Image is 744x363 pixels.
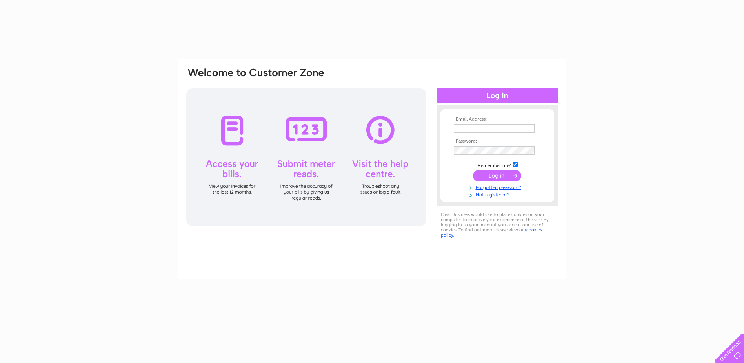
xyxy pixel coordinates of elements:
[441,227,542,238] a: cookies policy
[452,139,543,144] th: Password:
[454,183,543,191] a: Forgotten password?
[437,208,558,242] div: Clear Business would like to place cookies on your computer to improve your experience of the sit...
[452,117,543,122] th: Email Address:
[473,170,521,181] input: Submit
[452,161,543,169] td: Remember me?
[454,191,543,198] a: Not registered?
